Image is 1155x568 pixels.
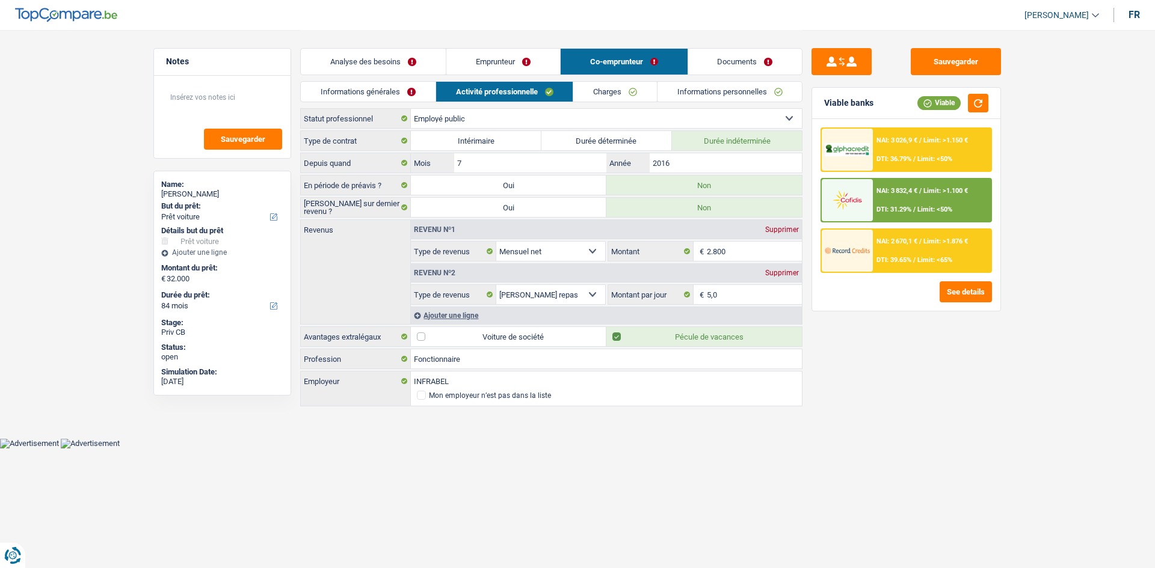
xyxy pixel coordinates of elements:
label: En période de préavis ? [301,176,411,195]
a: Informations personnelles [658,82,802,102]
label: Employeur [301,371,411,391]
img: Advertisement [61,439,120,448]
span: DTI: 39.65% [876,256,911,264]
button: Sauvegarder [911,48,1001,75]
input: MM [454,153,606,173]
label: Montant par jour [608,285,694,304]
input: Cherchez votre employeur [411,371,802,391]
label: Statut professionnel [301,109,411,128]
span: € [694,285,707,304]
div: Ajouter une ligne [161,248,283,257]
label: Durée déterminée [541,131,672,150]
div: Détails but du prêt [161,226,283,236]
a: Informations générales [301,82,436,102]
span: DTI: 36.79% [876,155,911,163]
span: NAI: 2 670,1 € [876,237,917,245]
a: Documents [688,49,802,75]
label: [PERSON_NAME] sur dernier revenu ? [301,198,411,217]
a: Co-emprunteur [561,49,688,75]
label: Montant du prêt: [161,263,281,273]
label: Voiture de société [411,327,606,346]
img: TopCompare Logo [15,8,117,22]
div: Ajouter une ligne [411,307,802,324]
span: Limit: >1.150 € [923,136,968,144]
div: Supprimer [762,269,802,276]
span: DTI: 31.29% [876,206,911,213]
input: AAAA [650,153,802,173]
div: Priv CB [161,328,283,337]
a: Emprunteur [446,49,560,75]
span: Sauvegarder [221,135,265,143]
span: NAI: 3 832,4 € [876,187,917,195]
span: / [919,136,922,144]
div: [PERSON_NAME] [161,189,283,199]
label: Durée indéterminée [672,131,802,150]
a: Charges [573,82,657,102]
div: Name: [161,180,283,189]
span: / [913,256,916,264]
label: Non [606,198,802,217]
span: NAI: 3 026,9 € [876,136,917,144]
a: Activité professionnelle [436,82,573,102]
span: Limit: >1.876 € [923,237,968,245]
div: [DATE] [161,377,283,386]
label: Type de revenus [411,242,496,261]
div: Viable [917,96,961,109]
div: Simulation Date: [161,367,283,377]
div: Stage: [161,318,283,328]
label: But du prêt: [161,201,281,211]
button: Sauvegarder [204,129,282,150]
span: Limit: <65% [917,256,952,264]
label: Type de contrat [301,131,411,150]
div: Revenu nº1 [411,226,458,233]
img: Cofidis [825,189,869,211]
label: Profession [301,349,411,368]
div: Viable banks [824,98,873,108]
a: [PERSON_NAME] [1015,5,1099,25]
div: fr [1129,9,1140,20]
label: Intérimaire [411,131,541,150]
span: / [919,187,922,195]
label: Depuis quand [301,153,411,173]
label: Année [606,153,649,173]
div: open [161,352,283,362]
label: Montant [608,242,694,261]
div: Revenu nº2 [411,269,458,276]
span: [PERSON_NAME] [1024,10,1089,20]
span: Limit: >1.100 € [923,187,968,195]
label: Durée du prêt: [161,290,281,300]
span: / [913,155,916,163]
span: / [919,237,922,245]
a: Analyse des besoins [301,49,446,75]
div: Supprimer [762,226,802,233]
span: Limit: <50% [917,206,952,213]
label: Non [606,176,802,195]
label: Revenus [301,220,410,234]
img: AlphaCredit [825,143,869,157]
label: Avantages extralégaux [301,327,411,346]
label: Type de revenus [411,285,496,304]
div: Mon employeur n’est pas dans la liste [429,392,551,399]
div: Status: [161,343,283,352]
span: € [161,274,165,284]
label: Oui [411,176,606,195]
h5: Notes [166,56,279,67]
label: Oui [411,198,606,217]
span: / [913,206,916,213]
span: Limit: <50% [917,155,952,163]
span: € [694,242,707,261]
label: Pécule de vacances [606,327,802,346]
button: See details [940,281,992,302]
label: Mois [411,153,454,173]
img: Record Credits [825,239,869,261]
